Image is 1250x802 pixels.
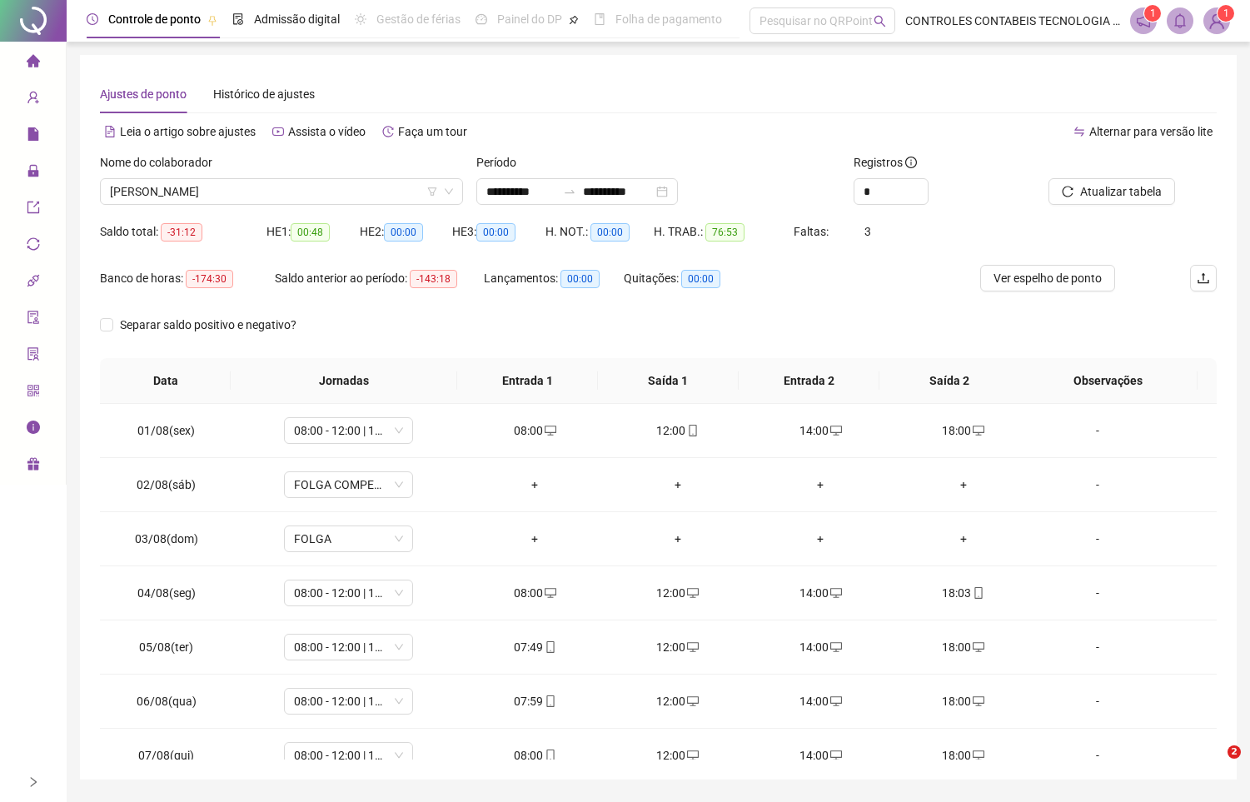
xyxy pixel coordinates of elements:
[1136,13,1151,28] span: notification
[705,223,745,242] span: 76:53
[971,750,984,761] span: desktop
[1218,5,1234,22] sup: Atualize o seu contato no menu Meus Dados
[905,638,1022,656] div: 18:00
[685,750,699,761] span: desktop
[294,526,403,551] span: FOLGA
[620,476,736,494] div: +
[685,641,699,653] span: desktop
[382,126,394,137] span: history
[1173,13,1188,28] span: bell
[1048,421,1147,440] div: -
[1048,476,1147,494] div: -
[27,120,40,153] span: file
[398,125,467,138] span: Faça um tour
[685,425,699,436] span: mobile
[360,222,453,242] div: HE 2:
[763,638,879,656] div: 14:00
[905,421,1022,440] div: 18:00
[763,746,879,765] div: 14:00
[543,695,556,707] span: mobile
[1197,271,1210,285] span: upload
[476,746,593,765] div: 08:00
[569,15,579,25] span: pushpin
[624,269,764,288] div: Quitações:
[763,692,879,710] div: 14:00
[1018,358,1198,404] th: Observações
[27,230,40,263] span: sync
[681,270,720,288] span: 00:00
[294,743,403,768] span: 08:00 - 12:00 | 14:00 - 18:00
[829,750,842,761] span: desktop
[594,13,605,25] span: book
[543,750,556,761] span: mobile
[560,270,600,288] span: 00:00
[87,13,98,25] span: clock-circle
[1073,126,1085,137] span: swap
[763,530,879,548] div: +
[590,223,630,242] span: 00:00
[563,185,576,198] span: to
[476,530,593,548] div: +
[971,425,984,436] span: desktop
[27,450,40,483] span: gift
[829,641,842,653] span: desktop
[186,270,233,288] span: -174:30
[1048,584,1147,602] div: -
[905,692,1022,710] div: 18:00
[1062,186,1073,197] span: reload
[1080,182,1162,201] span: Atualizar tabela
[100,87,187,101] span: Ajustes de ponto
[427,187,437,197] span: filter
[685,587,699,599] span: desktop
[137,424,195,437] span: 01/08(sex)
[27,267,40,300] span: api
[654,222,794,242] div: H. TRAB.:
[864,225,871,238] span: 3
[620,746,736,765] div: 12:00
[137,695,197,708] span: 06/08(qua)
[355,13,366,25] span: sun
[294,472,403,497] span: FOLGA COMPENSATÓRIA
[476,584,593,602] div: 08:00
[266,222,360,242] div: HE 1:
[452,222,545,242] div: HE 3:
[272,126,284,137] span: youtube
[444,187,454,197] span: down
[476,476,593,494] div: +
[829,587,842,599] span: desktop
[476,421,593,440] div: 08:00
[161,223,202,242] span: -31:12
[100,153,223,172] label: Nome do colaborador
[27,376,40,410] span: qrcode
[615,12,722,26] span: Folha de pagamento
[620,692,736,710] div: 12:00
[27,83,40,117] span: user-add
[971,695,984,707] span: desktop
[108,12,201,26] span: Controle de ponto
[104,126,116,137] span: file-text
[476,692,593,710] div: 07:59
[231,358,457,404] th: Jornadas
[1048,692,1147,710] div: -
[1144,5,1161,22] sup: 1
[254,12,340,26] span: Admissão digital
[476,13,487,25] span: dashboard
[1048,530,1147,548] div: -
[484,269,624,288] div: Lançamentos:
[137,478,196,491] span: 02/08(sáb)
[135,532,198,545] span: 03/08(dom)
[100,222,266,242] div: Saldo total:
[457,358,598,404] th: Entrada 1
[27,340,40,373] span: solution
[563,185,576,198] span: swap-right
[275,269,484,288] div: Saldo anterior ao período:
[1048,746,1147,765] div: -
[110,179,453,204] span: HELIAS DE SOUZA CAMPELO
[137,586,196,600] span: 04/08(seg)
[476,153,527,172] label: Período
[1048,178,1175,205] button: Atualizar tabela
[120,125,256,138] span: Leia o artigo sobre ajustes
[1089,125,1213,138] span: Alternar para versão lite
[545,222,654,242] div: H. NOT.:
[874,15,886,27] span: search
